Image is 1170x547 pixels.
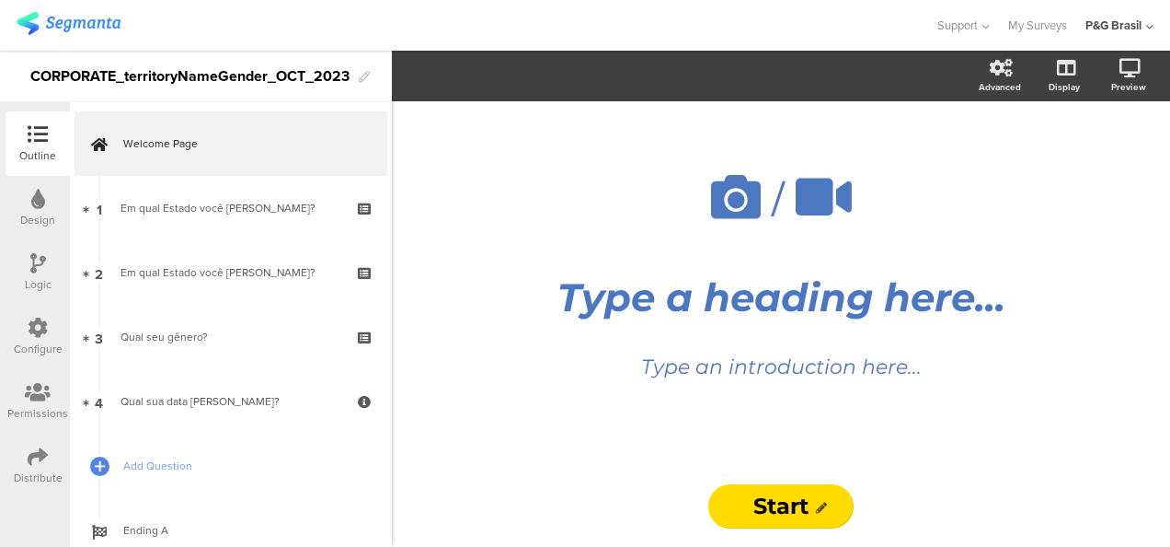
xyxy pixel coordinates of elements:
[120,392,340,411] div: Qual sua data de nascimento?
[459,352,1103,382] div: Type an introduction here...
[771,162,786,235] span: /
[123,457,359,475] span: Add Question
[95,327,103,347] span: 3
[937,17,978,34] span: Support
[14,341,63,357] div: Configure
[75,240,387,305] a: 2 Em qual Estado você [PERSON_NAME]?
[7,405,68,422] div: Permissions
[1085,17,1141,34] div: P&G Brasil
[1049,80,1080,94] div: Display
[75,111,387,176] a: Welcome Page
[120,263,340,282] div: Em qual Estado você mora?
[1111,80,1146,94] div: Preview
[30,62,350,91] div: CORPORATE_territoryNameGender_OCT_2023
[19,147,56,164] div: Outline
[25,276,52,293] div: Logic
[14,470,63,486] div: Distribute
[441,273,1121,321] div: Type a heading here...
[95,391,103,412] span: 4
[120,328,340,346] div: Qual seu gênero?
[95,262,103,283] span: 2
[75,176,387,240] a: 1 Em qual Estado você [PERSON_NAME]?
[979,80,1021,94] div: Advanced
[123,134,359,153] span: Welcome Page
[20,212,55,228] div: Design
[708,484,854,529] input: Start
[75,305,387,369] a: 3 Qual seu gênero?
[120,199,340,217] div: Em qual Estado você mora?
[97,198,102,218] span: 1
[123,521,359,540] span: Ending A
[75,369,387,434] a: 4 Qual sua data [PERSON_NAME]?
[17,12,120,35] img: segmanta logo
